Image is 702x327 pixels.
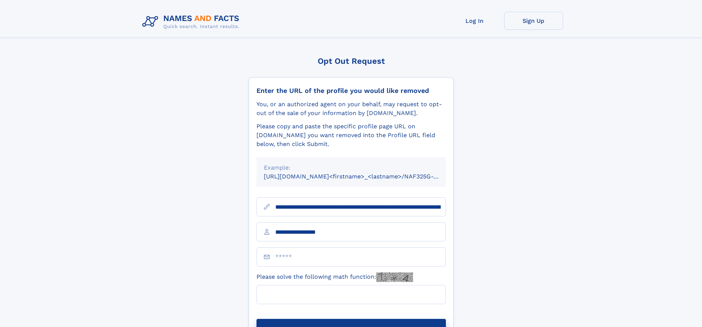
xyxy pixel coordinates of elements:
[256,100,446,118] div: You, or an authorized agent on your behalf, may request to opt-out of the sale of your informatio...
[504,12,563,30] a: Sign Up
[256,122,446,149] div: Please copy and paste the specific profile page URL on [DOMAIN_NAME] you want removed into the Pr...
[264,173,460,180] small: [URL][DOMAIN_NAME]<firstname>_<lastname>/NAF325G-xxxxxxxx
[249,56,454,66] div: Opt Out Request
[139,12,245,32] img: Logo Names and Facts
[256,272,413,282] label: Please solve the following math function:
[445,12,504,30] a: Log In
[264,163,439,172] div: Example:
[256,87,446,95] div: Enter the URL of the profile you would like removed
